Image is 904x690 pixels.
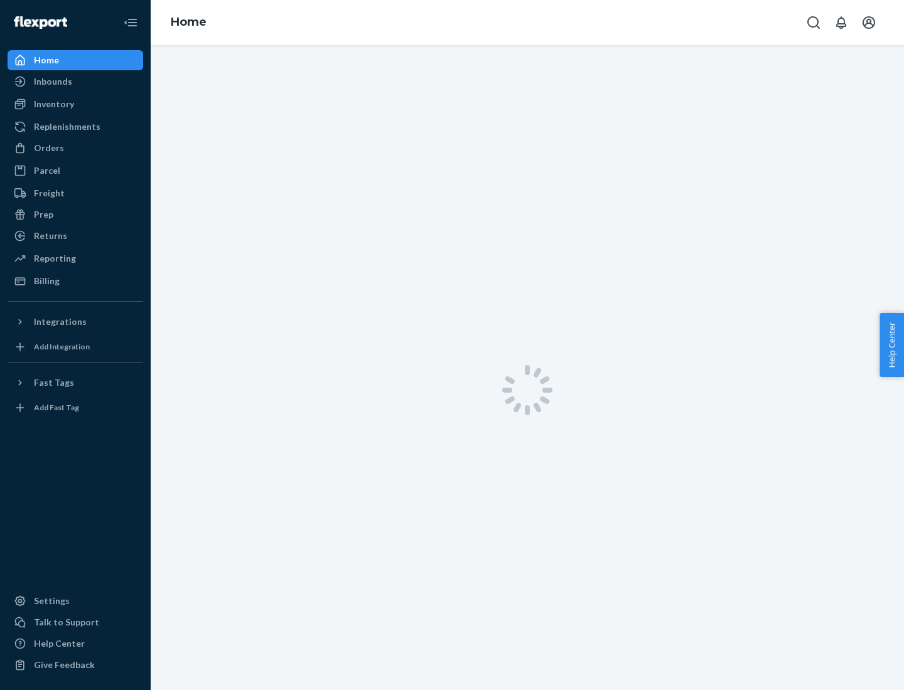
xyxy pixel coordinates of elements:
a: Add Fast Tag [8,398,143,418]
button: Close Navigation [118,10,143,35]
a: Inventory [8,94,143,114]
button: Give Feedback [8,655,143,675]
a: Settings [8,591,143,611]
div: Give Feedback [34,659,95,671]
div: Replenishments [34,120,100,133]
img: Flexport logo [14,16,67,29]
div: Talk to Support [34,616,99,629]
div: Fast Tags [34,376,74,389]
div: Integrations [34,316,87,328]
div: Inbounds [34,75,72,88]
button: Open Search Box [801,10,826,35]
div: Parcel [34,164,60,177]
button: Open notifications [829,10,854,35]
button: Integrations [8,312,143,332]
div: Orders [34,142,64,154]
a: Home [8,50,143,70]
a: Freight [8,183,143,203]
a: Help Center [8,634,143,654]
a: Orders [8,138,143,158]
ol: breadcrumbs [161,4,217,41]
a: Replenishments [8,117,143,137]
div: Add Fast Tag [34,402,79,413]
div: Add Integration [34,341,90,352]
button: Fast Tags [8,373,143,393]
a: Add Integration [8,337,143,357]
a: Home [171,15,207,29]
a: Billing [8,271,143,291]
div: Inventory [34,98,74,110]
div: Prep [34,208,53,221]
a: Inbounds [8,72,143,92]
div: Freight [34,187,65,199]
a: Prep [8,204,143,225]
div: Settings [34,595,70,607]
div: Help Center [34,637,85,650]
a: Parcel [8,161,143,181]
button: Open account menu [856,10,881,35]
a: Talk to Support [8,612,143,632]
a: Reporting [8,248,143,268]
a: Returns [8,226,143,246]
button: Help Center [880,313,904,377]
div: Returns [34,230,67,242]
div: Billing [34,275,60,287]
div: Reporting [34,252,76,265]
div: Home [34,54,59,66]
